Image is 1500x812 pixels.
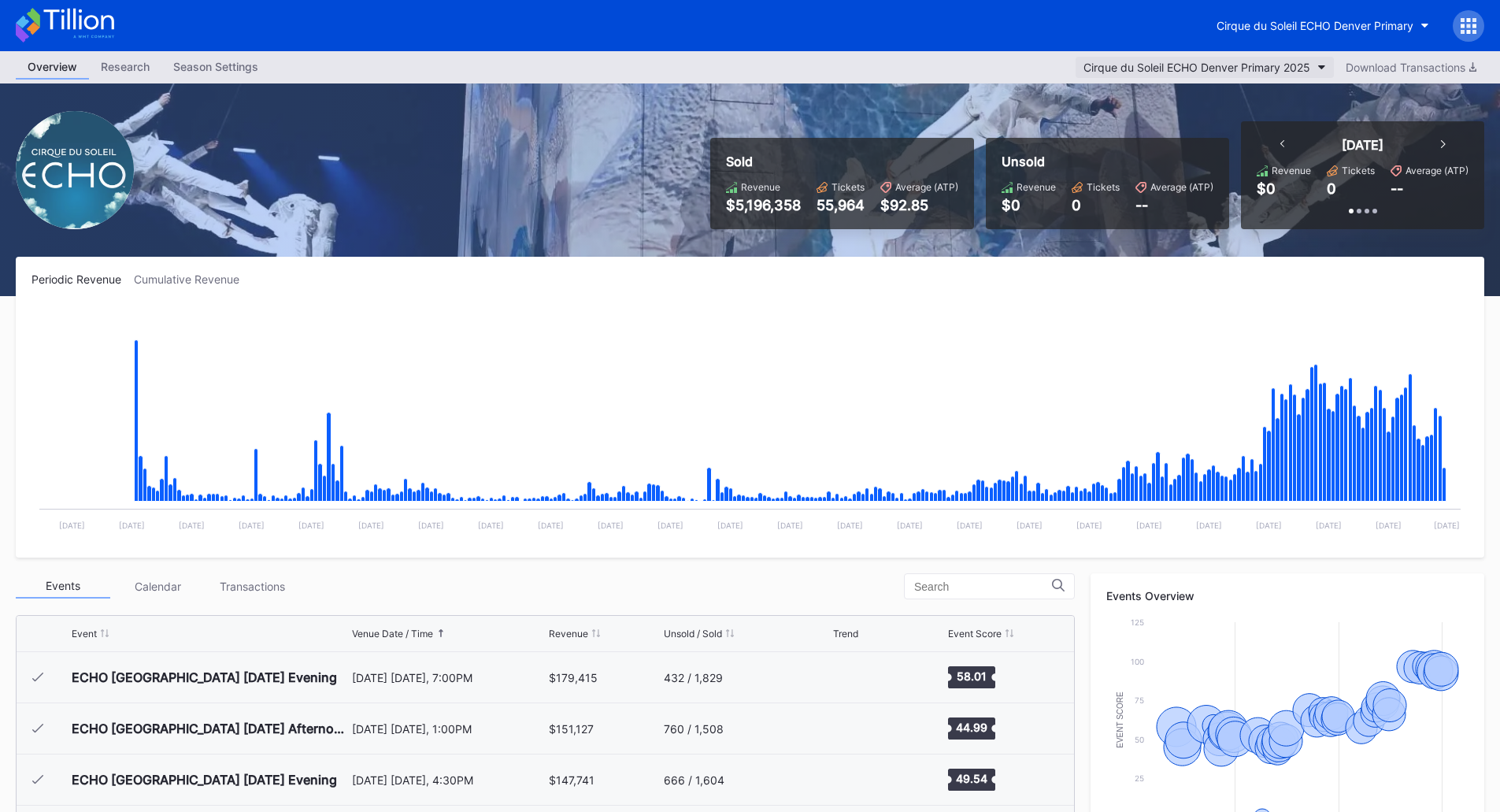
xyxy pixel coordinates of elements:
div: ECHO [GEOGRAPHIC_DATA] [DATE] Evening [72,669,337,685]
text: Event Score [1116,691,1124,748]
div: Event [72,628,97,640]
div: Revenue [1017,181,1056,193]
div: Average (ATP) [1406,165,1469,176]
div: 55,964 [817,197,865,213]
div: 0 [1327,180,1336,197]
text: [DATE] [1434,521,1460,530]
div: Unsold / Sold [664,628,722,640]
div: 0 [1072,197,1120,213]
div: 432 / 1,829 [664,671,723,684]
text: 58.01 [957,669,987,683]
div: Season Settings [161,55,270,78]
div: Average (ATP) [895,181,958,193]
div: Revenue [1272,165,1311,176]
div: Periodic Revenue [31,273,134,286]
text: [DATE] [1316,521,1342,530]
div: [DATE] [DATE], 4:30PM [352,773,546,787]
text: [DATE] [957,521,983,530]
div: -- [1391,180,1403,197]
text: [DATE] [1256,521,1282,530]
text: [DATE] [1196,521,1222,530]
text: 125 [1131,617,1144,627]
div: Calendar [110,574,205,599]
svg: Chart title [833,709,880,748]
text: [DATE] [358,521,384,530]
div: Download Transactions [1346,61,1476,74]
text: [DATE] [538,521,564,530]
text: [DATE] [418,521,444,530]
div: Event Score [948,628,1002,640]
svg: Chart title [31,306,1469,542]
a: Overview [16,55,89,80]
text: [DATE] [717,521,743,530]
text: [DATE] [1136,521,1162,530]
a: Research [89,55,161,80]
div: Average (ATP) [1150,181,1213,193]
button: Cirque du Soleil ECHO Denver Primary 2025 [1076,57,1334,78]
div: [DATE] [DATE], 1:00PM [352,722,546,736]
text: [DATE] [1376,521,1402,530]
text: [DATE] [657,521,683,530]
div: Trend [833,628,858,640]
text: [DATE] [239,521,265,530]
div: Cirque du Soleil ECHO Denver Primary [1217,19,1413,32]
div: Tickets [1342,165,1375,176]
div: Research [89,55,161,78]
text: 44.99 [956,721,987,734]
div: $179,415 [549,671,598,684]
div: ECHO [GEOGRAPHIC_DATA] [DATE] Evening [72,772,337,788]
div: Revenue [741,181,780,193]
div: $5,196,358 [726,197,801,213]
text: [DATE] [897,521,923,530]
div: $0 [1257,180,1276,197]
div: Unsold [1002,154,1213,169]
text: [DATE] [59,521,85,530]
img: Cirque_du_Soleil_ECHO_Denver_Primary.png [16,111,134,229]
a: Season Settings [161,55,270,80]
div: Cumulative Revenue [134,273,252,286]
text: 25 [1135,773,1144,783]
div: $0 [1002,197,1056,213]
text: [DATE] [598,521,624,530]
button: Download Transactions [1338,57,1484,78]
text: [DATE] [1017,521,1043,530]
div: Events [16,574,110,599]
text: [DATE] [837,521,863,530]
div: $92.85 [880,197,958,213]
div: -- [1135,197,1213,213]
div: $147,741 [549,773,594,787]
text: [DATE] [119,521,145,530]
div: Venue Date / Time [352,628,433,640]
text: [DATE] [1076,521,1102,530]
button: Cirque du Soleil ECHO Denver Primary [1205,11,1441,40]
div: Tickets [831,181,865,193]
text: [DATE] [777,521,803,530]
text: 100 [1131,657,1144,666]
text: [DATE] [179,521,205,530]
text: 75 [1135,695,1144,705]
text: [DATE] [298,521,324,530]
input: Search [914,580,1052,593]
div: Transactions [205,574,299,599]
text: [DATE] [478,521,504,530]
div: Cirque du Soleil ECHO Denver Primary 2025 [1083,61,1310,74]
div: Events Overview [1106,589,1469,603]
div: 666 / 1,604 [664,773,724,787]
text: 49.54 [956,772,987,785]
div: $151,127 [549,722,594,736]
svg: Chart title [833,658,880,697]
svg: Chart title [833,760,880,799]
div: 760 / 1,508 [664,722,724,736]
div: Sold [726,154,958,169]
div: [DATE] [DATE], 7:00PM [352,671,546,684]
div: ECHO [GEOGRAPHIC_DATA] [DATE] Afternoon [72,721,348,736]
div: Revenue [549,628,588,640]
div: [DATE] [1342,137,1383,153]
div: Tickets [1087,181,1120,193]
text: 50 [1135,735,1144,744]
